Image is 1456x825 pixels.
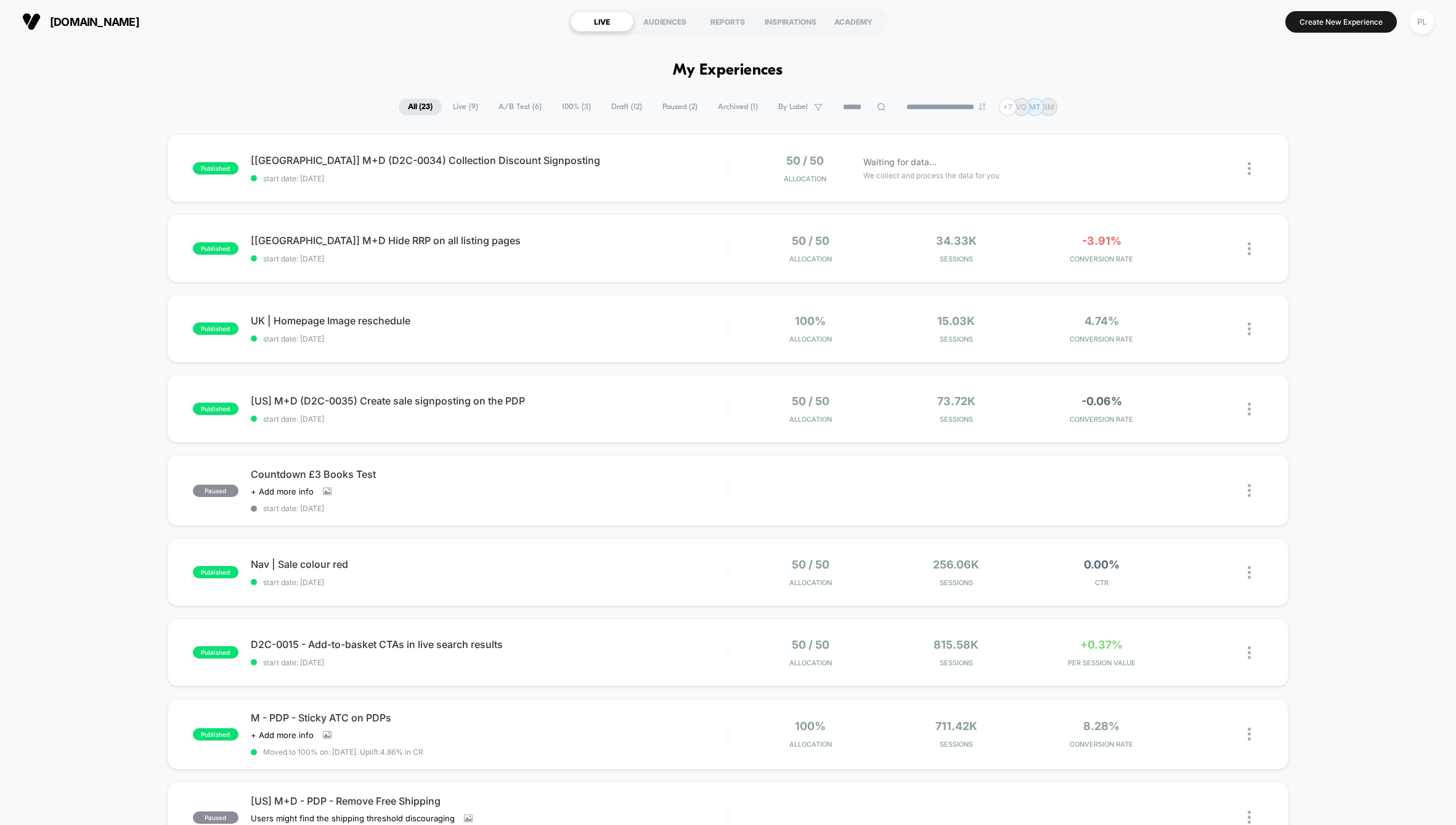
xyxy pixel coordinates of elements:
[1285,11,1397,33] button: Create New Experience
[251,314,728,327] span: UK | Homepage Image reschedule
[789,335,832,343] span: Allocation
[50,15,139,28] span: [DOMAIN_NAME]
[1029,102,1041,112] p: MT
[792,395,829,408] span: 50 / 50
[1084,314,1119,327] span: 4.74%
[1032,740,1171,749] span: CONVERSION RATE
[18,12,143,31] button: [DOMAIN_NAME]
[709,99,767,115] span: Archived ( 1 )
[251,234,728,247] span: [[GEOGRAPHIC_DATA]] M+D Hide RRP on all listing pages
[653,99,707,115] span: Paused ( 2 )
[795,720,826,733] span: 100%
[1032,415,1171,424] span: CONVERSION RATE
[886,335,1025,343] span: Sessions
[789,740,832,749] span: Allocation
[789,659,832,667] span: Allocation
[444,99,487,115] span: Live ( 9 )
[399,99,442,115] span: All ( 23 )
[22,12,41,31] img: Visually logo
[251,813,455,823] span: Users might find the shipping threshold discouraging
[792,558,829,571] span: 50 / 50
[251,578,728,587] span: start date: [DATE]
[251,504,728,513] span: start date: [DATE]
[1032,335,1171,343] span: CONVERSION RATE
[1084,558,1120,571] span: 0.00%
[937,314,975,327] span: 15.03k
[251,730,314,740] span: + Add more info
[602,99,651,115] span: Draft ( 12 )
[1248,403,1251,416] img: close
[1082,234,1121,247] span: -3.91%
[886,740,1025,749] span: Sessions
[1410,10,1434,34] div: PL
[673,62,783,80] h1: My Experiences
[193,646,238,659] span: published
[251,468,728,480] span: Countdown £3 Books Test
[1248,242,1251,255] img: close
[1083,720,1120,733] span: 8.28%
[886,415,1025,424] span: Sessions
[1248,566,1251,579] img: close
[1248,484,1251,497] img: close
[1248,728,1251,741] img: close
[193,566,238,578] span: published
[886,659,1025,667] span: Sessions
[937,395,975,408] span: 73.72k
[251,174,728,183] span: start date: [DATE]
[1032,659,1171,667] span: PER SESSION VALUE
[863,170,999,181] span: We collect and process the data for you
[251,558,728,570] span: Nav | Sale colour red
[759,12,822,31] div: INSPIRATIONS
[1016,102,1027,112] p: VG
[933,558,979,571] span: 256.06k
[1032,255,1171,263] span: CONVERSION RATE
[789,415,832,424] span: Allocation
[193,242,238,255] span: published
[696,12,759,31] div: REPORTS
[1248,162,1251,175] img: close
[795,314,826,327] span: 100%
[1248,811,1251,824] img: close
[251,795,728,807] span: [US] M+D - PDP - Remove Free Shipping
[792,638,829,651] span: 50 / 50
[553,99,600,115] span: 100% ( 3 )
[633,12,696,31] div: AUDIENCES
[886,255,1025,263] span: Sessions
[1406,9,1438,35] button: PL
[1248,322,1251,335] img: close
[1032,578,1171,587] span: CTR
[571,12,633,31] div: LIVE
[822,12,885,31] div: ACADEMY
[251,658,728,667] span: start date: [DATE]
[193,322,238,335] span: published
[193,728,238,741] span: published
[999,98,1017,116] div: + 7
[978,103,986,110] img: end
[936,234,977,247] span: 34.33k
[778,102,808,112] span: By Label
[1043,102,1054,112] p: RM
[193,162,238,174] span: published
[1081,395,1122,408] span: -0.06%
[786,154,824,167] span: 50 / 50
[784,174,826,183] span: Allocation
[789,578,832,587] span: Allocation
[863,155,937,169] span: Waiting for data...
[792,234,829,247] span: 50 / 50
[251,414,728,424] span: start date: [DATE]
[193,403,238,415] span: published
[193,485,238,497] span: paused
[251,154,728,166] span: [[GEOGRAPHIC_DATA]] M+D (D2C-0034) Collection Discount Signposting
[933,638,978,651] span: 815.58k
[1080,638,1123,651] span: +0.37%
[489,99,551,115] span: A/B Test ( 6 )
[251,395,728,407] span: [US] M+D (D2C-0035) Create sale signposting on the PDP
[886,578,1025,587] span: Sessions
[251,334,728,343] span: start date: [DATE]
[251,638,728,651] span: D2C-0015 - Add-to-basket CTAs in live search results
[935,720,977,733] span: 711.42k
[193,811,238,824] span: paused
[263,747,423,757] span: Moved to 100% on: [DATE] . Uplift: 4.86% in CR
[1248,646,1251,659] img: close
[251,712,728,724] span: M - PDP - Sticky ATC on PDPs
